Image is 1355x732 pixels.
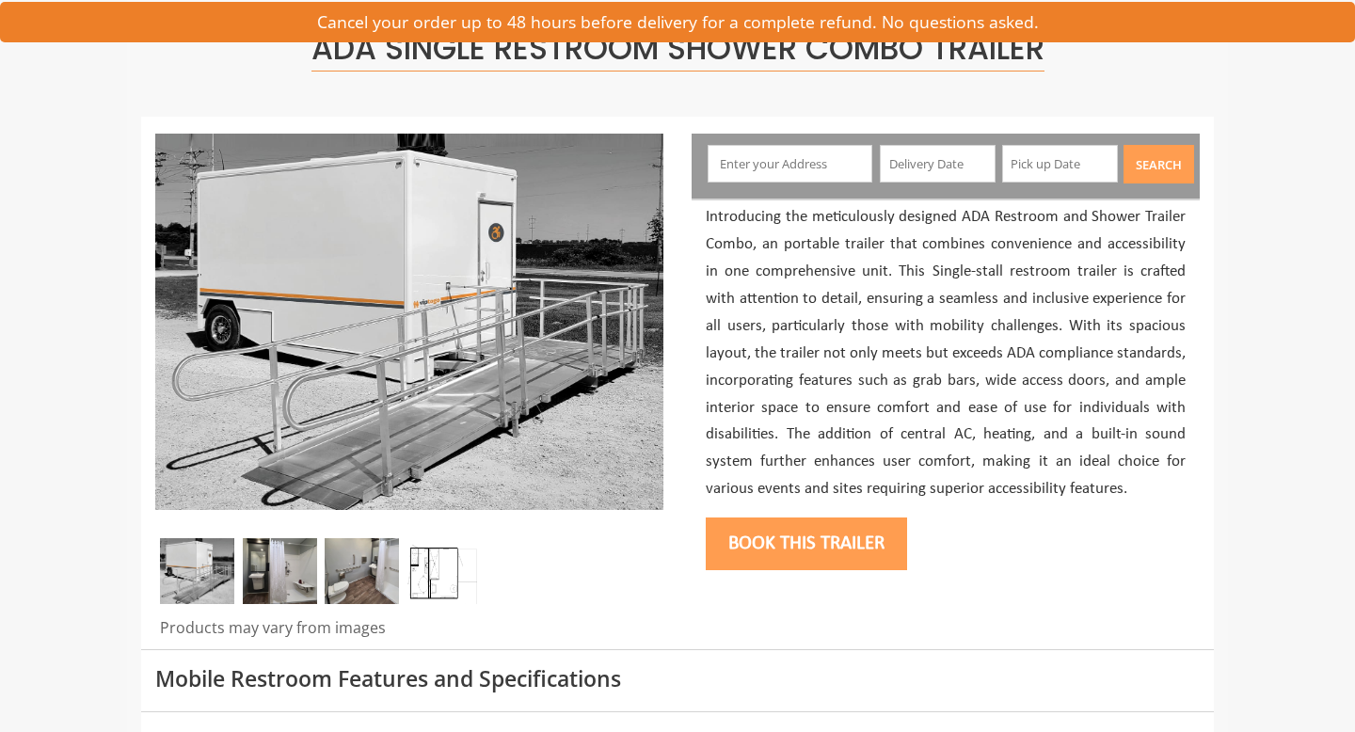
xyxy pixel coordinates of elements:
[1124,145,1194,183] button: Search
[311,26,1044,72] span: ADA Single Restroom Shower Combo Trailer
[160,538,234,604] img: ADA Single Restroom Shower Combo Trailer
[1002,145,1118,183] input: Pick up Date
[155,617,663,649] div: Products may vary from images
[706,204,1186,503] p: Introducing the meticulously designed ADA Restroom and Shower Trailer Combo, an portable trailer ...
[708,145,873,183] input: Enter your Address
[325,538,399,604] img: ADA restroom and shower trailer
[407,538,482,604] img: ADA restroom and shower trailer rental
[155,134,663,510] img: ADA Single Restroom Shower Combo Trailer
[155,667,1200,691] h3: Mobile Restroom Features and Specifications
[706,517,907,570] button: Book this trailer
[243,538,317,604] img: ADA bathroom and shower trailer
[880,145,996,183] input: Delivery Date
